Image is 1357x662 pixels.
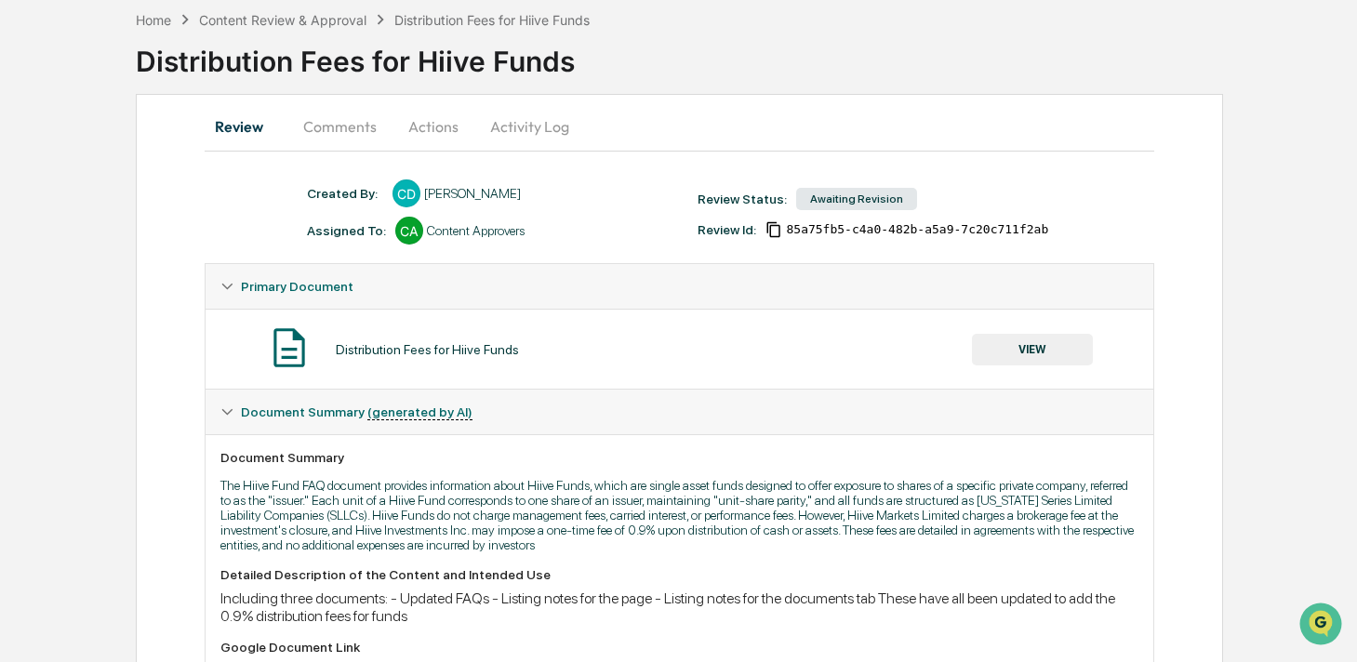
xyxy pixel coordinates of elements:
[220,640,1138,655] div: Google Document Link
[796,188,917,210] div: Awaiting Revision
[786,222,1048,237] span: 85a75fb5-c4a0-482b-a5a9-7c20c711f2ab
[37,234,120,253] span: Preclearance
[153,234,231,253] span: Attestations
[131,314,225,329] a: Powered byPylon
[367,404,472,420] u: (generated by AI)
[19,271,33,286] div: 🔎
[206,264,1153,309] div: Primary Document
[336,342,519,357] div: Distribution Fees for Hiive Funds
[395,217,423,245] div: CA
[394,12,590,28] div: Distribution Fees for Hiive Funds
[185,315,225,329] span: Pylon
[220,567,1138,582] div: Detailed Description of the Content and Intended Use
[241,279,353,294] span: Primary Document
[63,142,305,161] div: Start new chat
[1297,601,1348,651] iframe: Open customer support
[288,104,392,149] button: Comments
[205,104,288,149] button: Review
[307,223,386,238] div: Assigned To:
[220,589,1138,625] div: Including three documents: - Updated FAQs - Listing notes for the page - Listing notes for the do...
[199,12,366,28] div: Content Review & Approval
[205,104,1154,149] div: secondary tabs example
[424,186,521,201] div: [PERSON_NAME]
[392,179,420,207] div: CD
[127,227,238,260] a: 🗄️Attestations
[136,30,1357,78] div: Distribution Fees for Hiive Funds
[475,104,584,149] button: Activity Log
[316,148,339,170] button: Start new chat
[206,390,1153,434] div: Document Summary (generated by AI)
[19,39,339,69] p: How can we help?
[972,334,1093,365] button: VIEW
[307,186,383,201] div: Created By: ‎ ‎
[48,85,307,104] input: Clear
[427,223,525,238] div: Content Approvers
[11,227,127,260] a: 🖐️Preclearance
[266,324,313,371] img: Document Icon
[37,270,117,288] span: Data Lookup
[19,142,52,176] img: 1746055101610-c473b297-6a78-478c-a979-82029cc54cd1
[220,478,1138,552] p: The Hiive Fund FAQ document provides information about Hiive Funds, which are single asset funds ...
[765,221,782,238] span: Copy Id
[220,450,1138,465] div: Document Summary
[206,309,1153,389] div: Primary Document
[698,222,756,237] div: Review Id:
[135,236,150,251] div: 🗄️
[136,12,171,28] div: Home
[19,236,33,251] div: 🖐️
[241,404,472,419] span: Document Summary
[698,192,787,206] div: Review Status:
[11,262,125,296] a: 🔎Data Lookup
[392,104,475,149] button: Actions
[63,161,235,176] div: We're available if you need us!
